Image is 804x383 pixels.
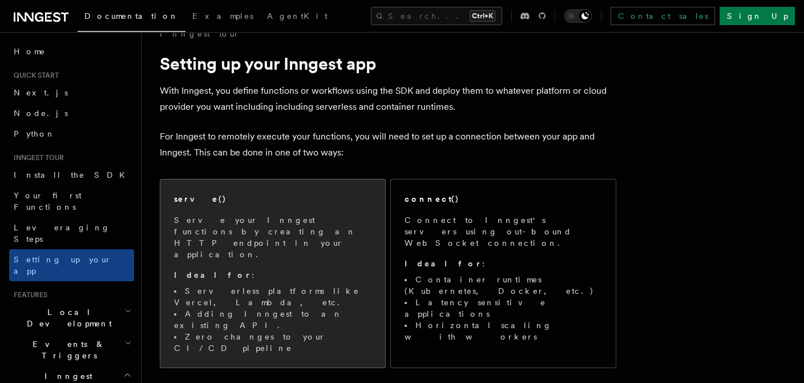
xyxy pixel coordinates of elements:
[14,88,68,97] span: Next.js
[260,3,334,31] a: AgentKit
[174,270,252,280] strong: Ideal for
[720,7,795,25] a: Sign Up
[405,320,602,342] li: Horizontal scaling with workers
[174,214,371,260] p: Serve your Inngest functions by creating an HTTP endpoint in your application.
[371,7,502,25] button: Search...Ctrl+K
[267,11,328,21] span: AgentKit
[405,297,602,320] li: Latency sensitive applications
[390,179,616,368] a: connect()Connect to Inngest's servers using out-bound WebSocket connection.Ideal for:Container ru...
[14,109,68,118] span: Node.js
[9,82,134,103] a: Next.js
[405,193,459,205] h2: connect()
[564,9,592,23] button: Toggle dark mode
[174,285,371,308] li: Serverless platforms like Vercel, Lambda, etc.
[9,185,134,217] a: Your first Functions
[14,46,46,57] span: Home
[78,3,185,32] a: Documentation
[9,306,124,329] span: Local Development
[9,290,47,300] span: Features
[470,10,495,22] kbd: Ctrl+K
[84,11,179,21] span: Documentation
[14,170,132,179] span: Install the SDK
[611,7,715,25] a: Contact sales
[9,153,64,162] span: Inngest tour
[160,28,240,39] a: Inngest tour
[9,71,59,80] span: Quick start
[9,302,134,334] button: Local Development
[160,53,616,74] h1: Setting up your Inngest app
[174,331,371,354] li: Zero changes to your CI/CD pipeline
[405,258,602,269] p: :
[9,41,134,62] a: Home
[174,269,371,281] p: :
[405,214,602,249] p: Connect to Inngest's servers using out-bound WebSocket connection.
[185,3,260,31] a: Examples
[405,259,482,268] strong: Ideal for
[9,123,134,144] a: Python
[9,249,134,281] a: Setting up your app
[192,11,253,21] span: Examples
[160,129,616,161] p: For Inngest to remotely execute your functions, you will need to set up a connection between your...
[14,223,110,244] span: Leveraging Steps
[160,179,386,368] a: serve()Serve your Inngest functions by creating an HTTP endpoint in your application.Ideal for:Se...
[9,338,124,361] span: Events & Triggers
[9,165,134,185] a: Install the SDK
[405,274,602,297] li: Container runtimes (Kubernetes, Docker, etc.)
[9,334,134,366] button: Events & Triggers
[9,103,134,123] a: Node.js
[14,191,82,212] span: Your first Functions
[14,255,112,276] span: Setting up your app
[9,217,134,249] a: Leveraging Steps
[14,129,55,138] span: Python
[160,83,616,115] p: With Inngest, you define functions or workflows using the SDK and deploy them to whatever platfor...
[174,308,371,331] li: Adding Inngest to an existing API.
[174,193,227,205] h2: serve()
